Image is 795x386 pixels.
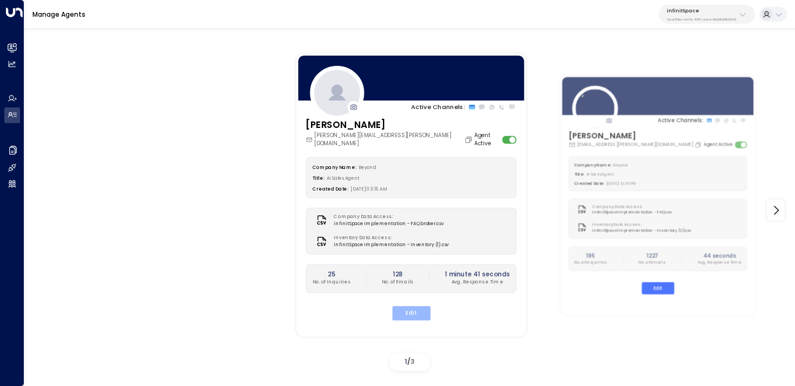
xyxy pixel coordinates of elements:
span: [DATE] 03:16 AM [350,186,387,192]
h2: 1 minute 41 seconds [444,270,509,279]
p: No. of Emails [639,260,666,266]
p: infinitSpace [667,8,736,14]
h2: 25 [312,270,350,279]
span: infinitSpace Implementation - Inventory (1).csv [334,242,449,249]
label: Title: [574,172,584,177]
p: No. of Inquiries [312,279,350,286]
span: Beyond [359,164,376,170]
button: Edit [392,306,430,320]
span: 3 [410,357,415,366]
h2: 195 [574,252,607,259]
h3: [PERSON_NAME] [306,118,474,132]
span: Beyond [614,162,628,168]
h3: [PERSON_NAME] [569,130,704,141]
div: [PERSON_NAME][EMAIL_ADDRESS][PERSON_NAME][DOMAIN_NAME] [306,132,474,148]
span: infinitSpace Implementation - Inventory (3).csv [593,228,691,234]
p: Active Channels: [658,117,704,124]
label: Company Data Access: [334,213,440,220]
label: Company Name: [574,162,612,168]
h2: 44 seconds [698,252,742,259]
img: 22_headshot.jpg [572,85,618,131]
button: infinitSpace1ace8dbc-b47e-481f-aced-6b09b98b82d3 [659,5,755,24]
p: Avg. Response Time [444,279,509,286]
label: Agent Active [474,132,499,148]
p: Active Channels: [411,103,465,112]
p: Avg. Response Time [698,260,742,266]
span: [DATE] 12:35 PM [607,180,637,186]
label: Title: [312,175,324,181]
h2: 128 [381,270,414,279]
span: infinitSpace Implementation - FAQ.csv [593,210,672,216]
h2: 1227 [639,252,666,259]
a: Manage Agents [32,10,85,19]
span: infinitSpace Implementation - FAQ broker.csv [334,220,443,227]
p: No. of Emails [381,279,414,286]
button: Copy [695,141,704,148]
span: AI Sales Agent [326,175,359,181]
div: / [389,353,430,371]
p: 1ace8dbc-b47e-481f-aced-6b09b98b82d3 [667,17,736,22]
label: Created Date: [574,180,605,186]
p: No. of Inquiries [574,260,607,266]
span: 1 [405,357,407,366]
label: Company Data Access: [593,204,668,210]
button: Copy [464,136,474,144]
label: Created Date: [312,186,348,192]
span: AI Sales Agent [586,172,614,177]
label: Agent Active [704,141,733,148]
div: [EMAIL_ADDRESS][PERSON_NAME][DOMAIN_NAME] [569,141,704,148]
button: Edit [642,282,674,294]
label: Inventory Data Access: [334,235,445,242]
label: Inventory Data Access: [593,222,688,228]
label: Company Name: [312,164,356,170]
